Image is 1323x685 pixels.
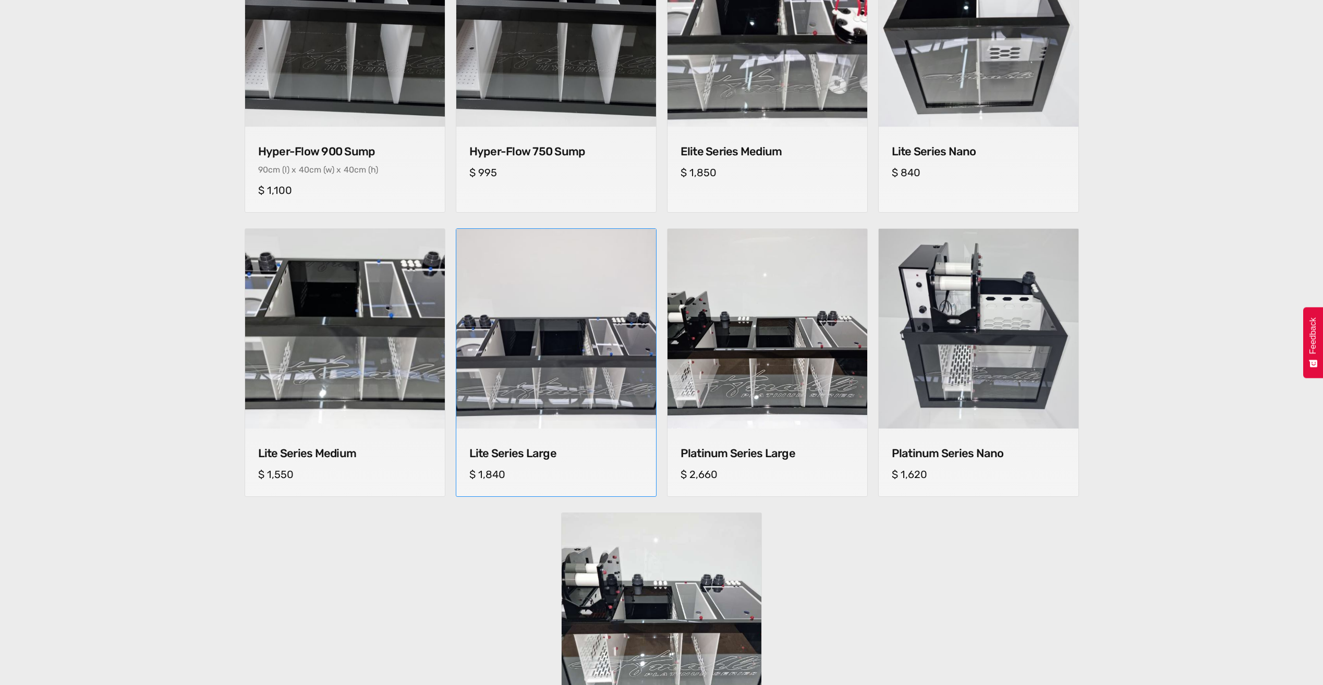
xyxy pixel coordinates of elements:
[667,229,867,429] img: Platinum Series Large
[681,145,854,158] h4: Elite Series Medium
[268,165,296,175] div: cm (l) x
[354,165,378,175] div: cm (h)
[456,228,657,497] a: Lite Series LargeLite Series LargeLite Series Large$ 1,840
[892,145,1065,158] h4: Lite Series Nano
[681,468,854,481] h5: $ 2,660
[245,228,445,497] a: Lite Series MediumLite Series MediumLite Series Medium$ 1,550
[681,447,854,460] h4: Platinum Series Large
[344,165,354,175] div: 40
[309,165,341,175] div: cm (w) x
[1303,307,1323,378] button: Feedback - Show survey
[299,165,309,175] div: 40
[258,447,432,460] h4: Lite Series Medium
[245,229,445,429] img: Lite Series Medium
[469,145,643,158] h4: Hyper-Flow 750 Sump
[451,224,661,434] img: Lite Series Large
[258,184,432,197] h5: $ 1,100
[469,447,643,460] h4: Lite Series Large
[892,166,1065,179] h5: $ 840
[681,166,854,179] h5: $ 1,850
[258,165,268,175] div: 90
[878,228,1079,497] a: Platinum Series NanoPlatinum Series NanoPlatinum Series Nano$ 1,620
[667,228,868,497] a: Platinum Series LargePlatinum Series LargePlatinum Series Large$ 2,660
[892,468,1065,481] h5: $ 1,620
[892,447,1065,460] h4: Platinum Series Nano
[469,468,643,481] h5: $ 1,840
[1308,317,1318,354] span: Feedback
[258,145,432,158] h4: Hyper-Flow 900 Sump
[879,229,1078,429] img: Platinum Series Nano
[258,468,432,481] h5: $ 1,550
[469,166,643,179] h5: $ 995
